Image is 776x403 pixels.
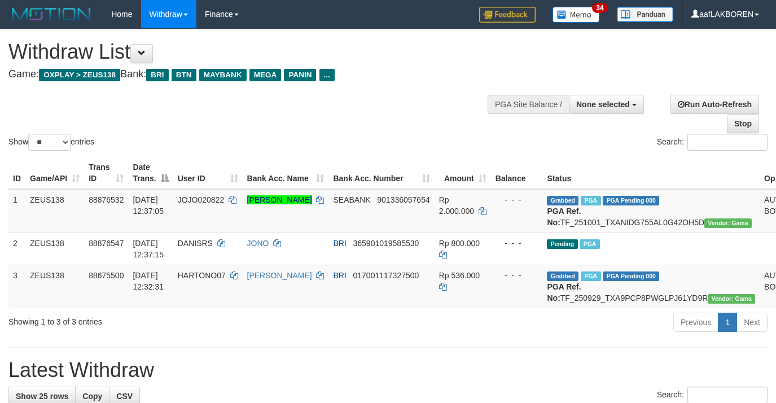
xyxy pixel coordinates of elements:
[25,157,84,189] th: Game/API: activate to sort column ascending
[708,294,755,304] span: Vendor URL: https://trx31.1velocity.biz
[496,238,538,249] div: - - -
[670,95,759,114] a: Run Auto-Refresh
[25,265,84,308] td: ZEUS138
[496,194,538,205] div: - - -
[542,157,760,189] th: Status
[89,195,124,204] span: 88876532
[178,239,213,248] span: DANISRS
[249,69,282,81] span: MEGA
[435,157,491,189] th: Amount: activate to sort column ascending
[569,95,644,114] button: None selected
[547,207,581,227] b: PGA Ref. No:
[243,157,329,189] th: Bank Acc. Name: activate to sort column ascending
[8,134,94,151] label: Show entries
[377,195,429,204] span: Copy 901336057654 to clipboard
[28,134,71,151] select: Showentries
[553,7,600,23] img: Button%20Memo.svg
[581,196,600,205] span: Marked by aafanarl
[333,195,370,204] span: SEABANK
[173,157,243,189] th: User ID: activate to sort column ascending
[496,270,538,281] div: - - -
[284,69,316,81] span: PANIN
[727,114,759,133] a: Stop
[547,271,578,281] span: Grabbed
[16,392,68,401] span: Show 25 rows
[547,196,578,205] span: Grabbed
[333,239,346,248] span: BRI
[439,271,480,280] span: Rp 536.000
[8,312,315,327] div: Showing 1 to 3 of 3 entries
[736,313,768,332] a: Next
[673,313,718,332] a: Previous
[133,195,164,216] span: [DATE] 12:37:05
[328,157,434,189] th: Bank Acc. Number: activate to sort column ascending
[133,271,164,291] span: [DATE] 12:32:31
[178,195,225,204] span: JOJO020822
[439,239,480,248] span: Rp 800.000
[580,239,599,249] span: Marked by aafanarl
[542,189,760,233] td: TF_251001_TXANIDG755AL0G42OH5D
[592,3,607,13] span: 34
[8,233,25,265] td: 2
[133,239,164,259] span: [DATE] 12:37:15
[89,271,124,280] span: 88675500
[89,239,124,248] span: 88876547
[172,69,196,81] span: BTN
[8,157,25,189] th: ID
[488,95,569,114] div: PGA Site Balance /
[353,271,419,280] span: Copy 017001117327500 to clipboard
[542,265,760,308] td: TF_250929_TXA9PCP8PWGLPJ61YD9R
[25,189,84,233] td: ZEUS138
[491,157,543,189] th: Balance
[353,239,419,248] span: Copy 365901019585530 to clipboard
[581,271,600,281] span: Marked by aaftrukkakada
[547,282,581,303] b: PGA Ref. No:
[8,189,25,233] td: 1
[657,134,768,151] label: Search:
[617,7,673,22] img: panduan.png
[333,271,346,280] span: BRI
[247,195,312,204] a: [PERSON_NAME]
[8,6,94,23] img: MOTION_logo.png
[718,313,737,332] a: 1
[576,100,630,109] span: None selected
[247,239,269,248] a: JONO
[547,239,577,249] span: Pending
[146,69,168,81] span: BRI
[39,69,120,81] span: OXPLAY > ZEUS138
[8,359,768,382] h1: Latest Withdraw
[8,265,25,308] td: 3
[687,134,768,151] input: Search:
[82,392,102,401] span: Copy
[319,69,335,81] span: ...
[116,392,133,401] span: CSV
[8,41,506,63] h1: Withdraw List
[84,157,128,189] th: Trans ID: activate to sort column ascending
[704,218,752,228] span: Vendor URL: https://trx31.1velocity.biz
[479,7,536,23] img: Feedback.jpg
[199,69,247,81] span: MAYBANK
[603,196,659,205] span: PGA Pending
[439,195,474,216] span: Rp 2.000.000
[25,233,84,265] td: ZEUS138
[247,271,312,280] a: [PERSON_NAME]
[8,69,506,80] h4: Game: Bank:
[178,271,226,280] span: HARTONO07
[603,271,659,281] span: PGA Pending
[128,157,173,189] th: Date Trans.: activate to sort column descending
